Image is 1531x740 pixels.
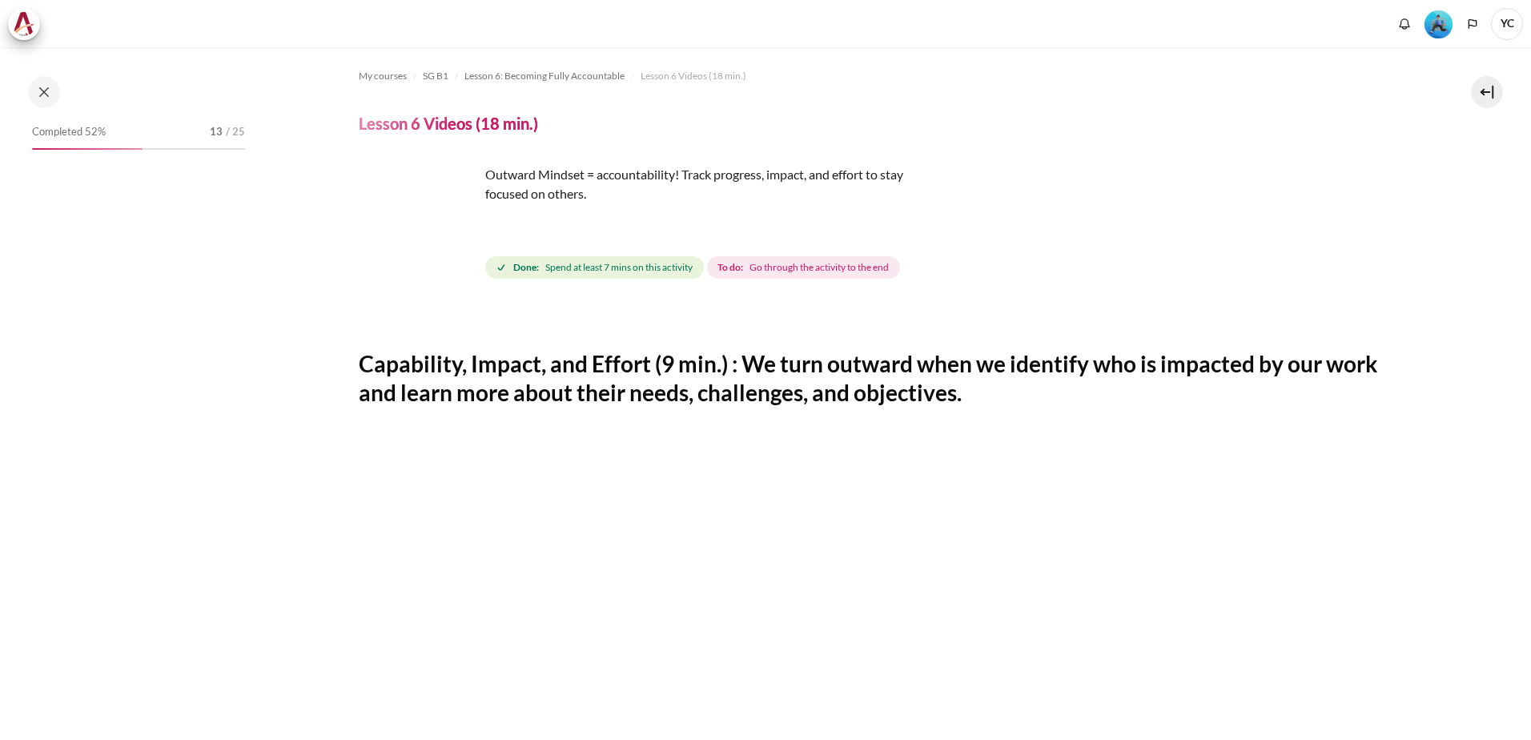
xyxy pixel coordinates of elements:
[423,69,448,83] span: SG B1
[1425,10,1453,38] img: Level #3
[13,12,35,36] img: Architeck
[513,260,539,275] strong: Done:
[32,124,106,140] span: Completed 52%
[1392,12,1416,36] div: Show notification window with no new notifications
[1491,8,1523,40] a: User menu
[423,66,448,86] a: SG B1
[210,124,223,140] span: 13
[717,260,743,275] strong: To do:
[1418,9,1459,38] a: Level #3
[485,253,903,282] div: Completion requirements for Lesson 6 Videos (18 min.)
[641,69,746,83] span: Lesson 6 Videos (18 min.)
[359,349,1417,408] h2: Capability, Impact, and Effort (9 min.) : We turn outward when we identify who is impacted by our...
[464,66,625,86] a: Lesson 6: Becoming Fully Accountable
[359,165,479,285] img: dsffd
[1425,9,1453,38] div: Level #3
[359,69,407,83] span: My courses
[226,124,245,140] span: / 25
[1461,12,1485,36] button: Languages
[359,165,919,203] p: Outward Mindset = accountability! Track progress, impact, and effort to stay focused on others.
[545,260,693,275] span: Spend at least 7 mins on this activity
[641,66,746,86] a: Lesson 6 Videos (18 min.)
[464,69,625,83] span: Lesson 6: Becoming Fully Accountable
[8,8,48,40] a: Architeck Architeck
[749,260,889,275] span: Go through the activity to the end
[359,63,1417,89] nav: Navigation bar
[32,148,143,150] div: 52%
[359,113,538,134] h4: Lesson 6 Videos (18 min.)
[359,66,407,86] a: My courses
[1491,8,1523,40] span: YC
